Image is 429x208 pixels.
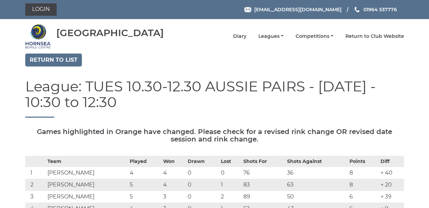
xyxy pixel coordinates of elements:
a: Competitions [296,33,333,40]
td: 6 [348,191,379,203]
img: Phone us [355,7,359,12]
td: 63 [285,179,348,191]
h1: League: TUES 10.30-12.30 AUSSIE PAIRS - [DATE] - 10:30 to 12:30 [25,78,404,118]
a: Leagues [258,33,284,40]
td: + 20 [379,179,404,191]
td: 50 [285,191,348,203]
a: Email [EMAIL_ADDRESS][DOMAIN_NAME] [244,6,342,13]
td: 0 [186,191,219,203]
h5: Games highlighted in Orange have changed. Please check for a revised rink change OR revised date ... [25,128,404,143]
td: + 39 [379,191,404,203]
img: Hornsea Bowls Centre [25,24,51,49]
th: Played [128,156,161,167]
a: Return to Club Website [345,33,404,40]
td: 2 [219,191,241,203]
a: Diary [233,33,246,40]
th: Points [348,156,379,167]
th: Lost [219,156,241,167]
th: Won [161,156,186,167]
td: 8 [348,179,379,191]
div: [GEOGRAPHIC_DATA] [56,28,164,38]
td: 3 [161,191,186,203]
th: Shots For [242,156,286,167]
td: [PERSON_NAME] [46,167,128,179]
td: [PERSON_NAME] [46,179,128,191]
th: Team [46,156,128,167]
td: 4 [161,167,186,179]
td: 89 [242,191,286,203]
td: 36 [285,167,348,179]
td: 1 [25,167,46,179]
td: [PERSON_NAME] [46,191,128,203]
a: Return to list [25,54,82,66]
td: 4 [161,179,186,191]
td: 83 [242,179,286,191]
td: 0 [219,167,241,179]
a: Phone us 01964 537776 [354,6,397,13]
th: Diff [379,156,404,167]
td: 5 [128,179,161,191]
td: 5 [128,191,161,203]
td: 0 [186,167,219,179]
td: 4 [128,167,161,179]
a: Login [25,3,57,16]
th: Drawn [186,156,219,167]
span: [EMAIL_ADDRESS][DOMAIN_NAME] [254,6,342,13]
td: 2 [25,179,46,191]
td: + 40 [379,167,404,179]
img: Email [244,7,251,12]
td: 1 [219,179,241,191]
td: 0 [186,179,219,191]
td: 8 [348,167,379,179]
td: 3 [25,191,46,203]
td: 76 [242,167,286,179]
th: Shots Against [285,156,348,167]
span: 01964 537776 [363,6,397,13]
